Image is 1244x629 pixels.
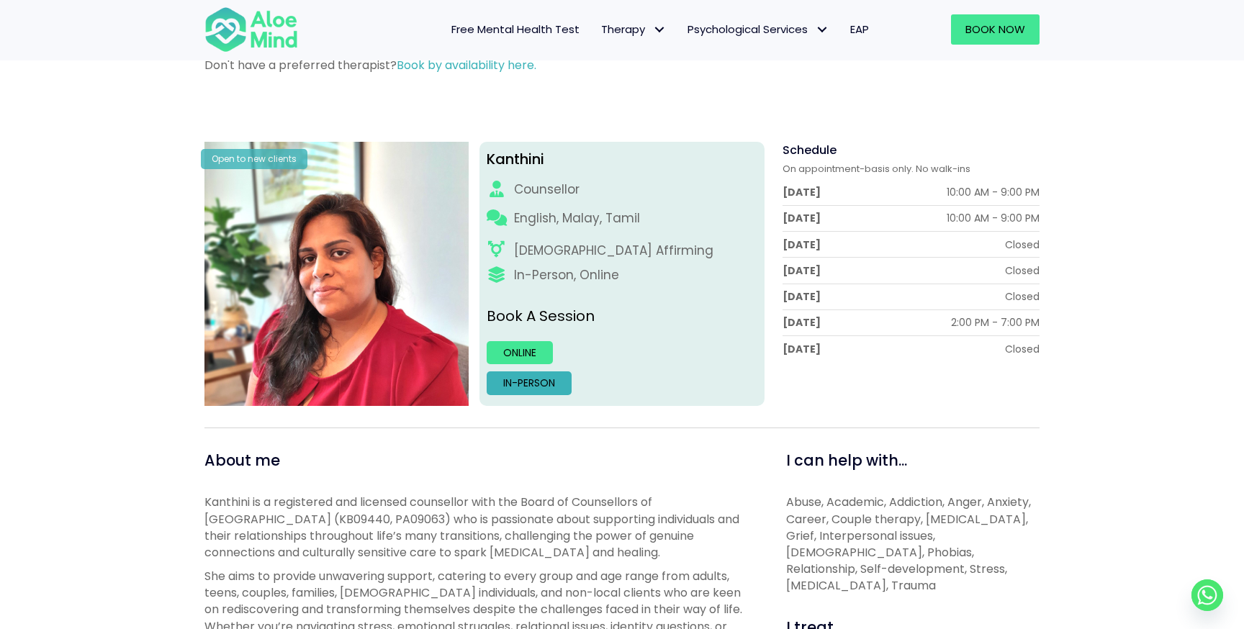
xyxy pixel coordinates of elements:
div: Closed [1005,263,1040,278]
img: Kanthini-profile [204,142,469,406]
div: 10:00 AM - 9:00 PM [947,185,1040,199]
p: Book A Session [487,306,758,327]
div: [DATE] [783,237,821,252]
a: In-person [487,371,572,394]
span: I can help with... [786,450,907,471]
img: Aloe mind Logo [204,6,298,53]
span: Free Mental Health Test [451,22,580,37]
span: EAP [850,22,869,37]
div: 10:00 AM - 9:00 PM [947,211,1040,225]
p: Don't have a preferred therapist? [204,57,1040,73]
div: Closed [1005,237,1040,252]
nav: Menu [317,14,880,45]
div: Closed [1005,342,1040,356]
p: Kanthini is a registered and licensed counsellor with the Board of Counsellors of [GEOGRAPHIC_DAT... [204,494,754,561]
div: [DATE] [783,211,821,225]
span: About me [204,450,280,471]
div: [DATE] [783,315,821,330]
span: On appointment-basis only. No walk-ins [783,162,970,176]
a: Online [487,341,553,364]
span: Psychological Services [688,22,829,37]
div: [DATE] [783,185,821,199]
div: Counsellor [514,181,580,199]
div: Open to new clients [201,149,307,168]
a: Book by availability here. [397,57,536,73]
span: Schedule [783,142,837,158]
p: Abuse, Academic, Addiction, Anger, Anxiety, Career, Couple therapy, [MEDICAL_DATA], Grief, Interp... [786,494,1040,594]
span: Therapy [601,22,666,37]
span: Psychological Services: submenu [811,19,832,40]
span: Book Now [965,22,1025,37]
a: Book Now [951,14,1040,45]
a: Psychological ServicesPsychological Services: submenu [677,14,839,45]
div: In-Person, Online [514,266,619,284]
a: TherapyTherapy: submenu [590,14,677,45]
a: Whatsapp [1191,579,1223,611]
div: 2:00 PM - 7:00 PM [951,315,1040,330]
div: Closed [1005,289,1040,304]
div: [DATE] [783,342,821,356]
div: [DATE] [783,263,821,278]
p: English, Malay, Tamil [514,209,640,227]
div: [DATE] [783,289,821,304]
a: Free Mental Health Test [441,14,590,45]
span: Therapy: submenu [649,19,670,40]
div: Kanthini [487,149,758,170]
div: [DEMOGRAPHIC_DATA] Affirming [514,242,713,260]
a: EAP [839,14,880,45]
